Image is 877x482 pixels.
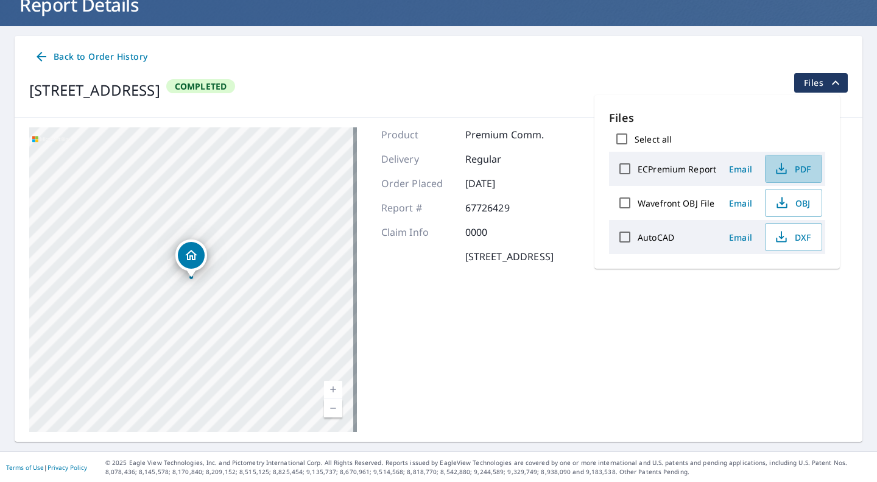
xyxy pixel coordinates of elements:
button: OBJ [765,189,822,217]
p: Product [381,127,454,142]
button: DXF [765,223,822,251]
p: [STREET_ADDRESS] [465,249,554,264]
p: Delivery [381,152,454,166]
p: Regular [465,152,538,166]
button: Email [721,194,760,213]
span: DXF [773,230,812,244]
p: Premium Comm. [465,127,544,142]
span: Email [726,232,755,243]
label: Wavefront OBJ File [638,197,714,209]
a: Privacy Policy [48,463,87,472]
p: [DATE] [465,176,538,191]
p: 0000 [465,225,538,239]
button: Email [721,160,760,179]
label: Select all [635,133,672,145]
span: Back to Order History [34,49,147,65]
p: © 2025 Eagle View Technologies, Inc. and Pictometry International Corp. All Rights Reserved. Repo... [105,458,871,477]
p: 67726429 [465,200,538,215]
span: Completed [167,80,234,92]
p: Claim Info [381,225,454,239]
span: PDF [773,161,812,176]
span: Email [726,197,755,209]
a: Terms of Use [6,463,44,472]
span: Email [726,163,755,175]
button: PDF [765,155,822,183]
label: AutoCAD [638,232,674,243]
label: ECPremium Report [638,163,716,175]
button: Email [721,228,760,247]
span: Files [804,76,843,90]
div: [STREET_ADDRESS] [29,79,160,101]
a: Current Level 19, Zoom In [324,381,342,399]
p: | [6,464,87,471]
div: Dropped pin, building 1, Residential property, 3017 Fox Run Des Moines, IA 50321 [175,239,207,277]
a: Back to Order History [29,46,152,68]
p: Files [609,110,825,126]
p: Report # [381,200,454,215]
a: Current Level 19, Zoom Out [324,399,342,417]
button: filesDropdownBtn-67726429 [794,73,848,93]
span: OBJ [773,196,812,210]
p: Order Placed [381,176,454,191]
